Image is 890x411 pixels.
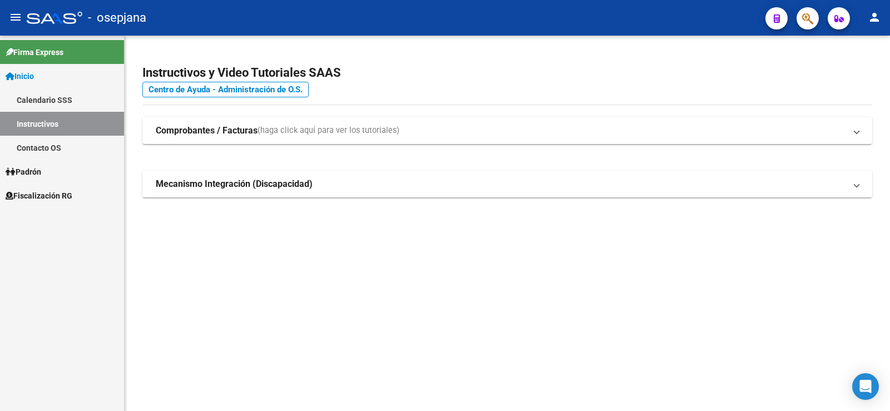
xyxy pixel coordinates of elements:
strong: Comprobantes / Facturas [156,125,258,137]
span: (haga click aquí para ver los tutoriales) [258,125,399,137]
span: Inicio [6,70,34,82]
strong: Mecanismo Integración (Discapacidad) [156,178,313,190]
span: Firma Express [6,46,63,58]
a: Centro de Ayuda - Administración de O.S. [142,82,309,97]
mat-icon: menu [9,11,22,24]
mat-expansion-panel-header: Mecanismo Integración (Discapacidad) [142,171,872,197]
mat-icon: person [868,11,881,24]
span: Fiscalización RG [6,190,72,202]
h2: Instructivos y Video Tutoriales SAAS [142,62,872,83]
span: Padrón [6,166,41,178]
mat-expansion-panel-header: Comprobantes / Facturas(haga click aquí para ver los tutoriales) [142,117,872,144]
span: - osepjana [88,6,146,30]
div: Open Intercom Messenger [852,373,879,400]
